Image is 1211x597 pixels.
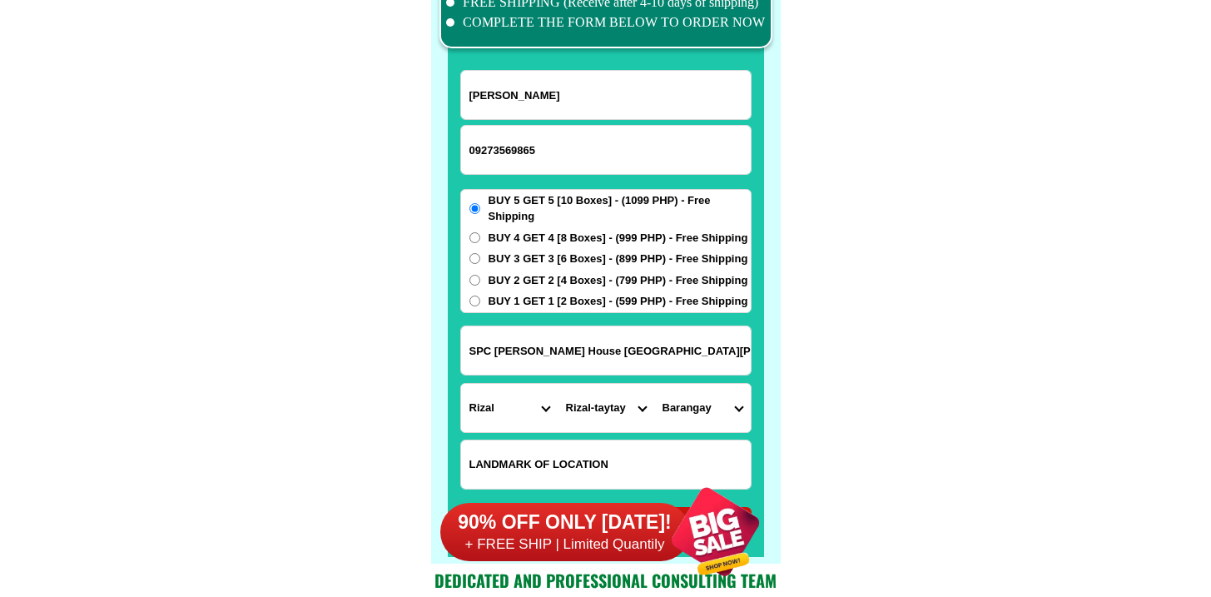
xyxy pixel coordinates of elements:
[431,568,781,593] h2: Dedicated and professional consulting team
[461,71,751,119] input: Input full_name
[440,535,690,554] h6: + FREE SHIP | Limited Quantily
[469,203,480,214] input: BUY 5 GET 5 [10 Boxes] - (1099 PHP) - Free Shipping
[461,440,751,489] input: Input LANDMARKOFLOCATION
[446,12,766,32] li: COMPLETE THE FORM BELOW TO ORDER NOW
[461,126,751,174] input: Input phone_number
[469,296,480,306] input: BUY 1 GET 1 [2 Boxes] - (599 PHP) - Free Shipping
[469,275,480,286] input: BUY 2 GET 2 [4 Boxes] - (799 PHP) - Free Shipping
[469,253,480,264] input: BUY 3 GET 3 [6 Boxes] - (899 PHP) - Free Shipping
[489,272,748,289] span: BUY 2 GET 2 [4 Boxes] - (799 PHP) - Free Shipping
[461,384,558,432] select: Select province
[440,510,690,535] h6: 90% OFF ONLY [DATE]!
[654,384,751,432] select: Select commune
[558,384,654,432] select: Select district
[489,192,751,225] span: BUY 5 GET 5 [10 Boxes] - (1099 PHP) - Free Shipping
[461,326,751,375] input: Input address
[489,230,748,246] span: BUY 4 GET 4 [8 Boxes] - (999 PHP) - Free Shipping
[489,251,748,267] span: BUY 3 GET 3 [6 Boxes] - (899 PHP) - Free Shipping
[469,232,480,243] input: BUY 4 GET 4 [8 Boxes] - (999 PHP) - Free Shipping
[489,293,748,310] span: BUY 1 GET 1 [2 Boxes] - (599 PHP) - Free Shipping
